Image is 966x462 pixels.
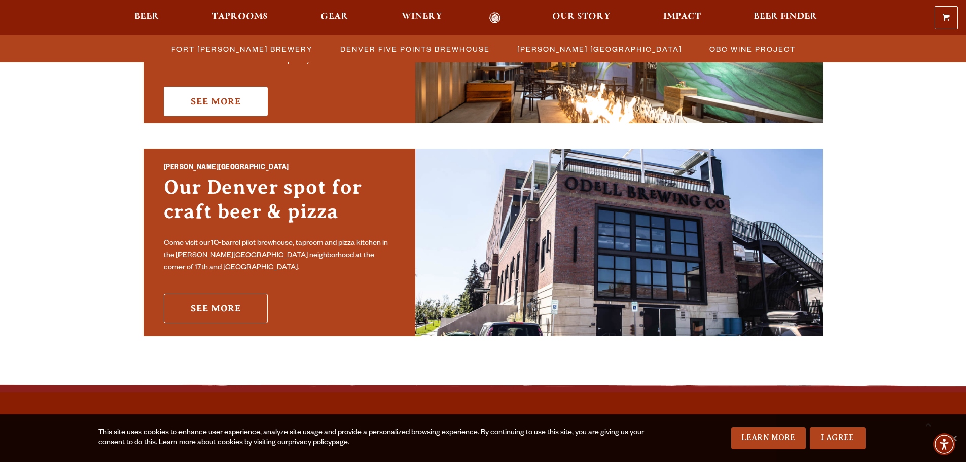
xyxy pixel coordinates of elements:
a: Scroll to top [915,411,941,437]
span: Our Story [552,13,611,21]
a: [PERSON_NAME] [GEOGRAPHIC_DATA] [511,42,687,56]
span: Denver Five Points Brewhouse [340,42,490,56]
span: Beer [134,13,159,21]
h2: [PERSON_NAME][GEOGRAPHIC_DATA] [164,162,395,175]
a: See More [164,87,268,116]
a: OBC Wine Project [703,42,801,56]
img: Sloan’s Lake Brewhouse' [415,149,823,336]
span: Impact [663,13,701,21]
a: Beer [128,12,166,24]
div: This site uses cookies to enhance user experience, analyze site usage and provide a personalized ... [98,428,648,448]
a: Our Story [546,12,617,24]
span: Gear [320,13,348,21]
a: Impact [657,12,707,24]
span: Fort [PERSON_NAME] Brewery [171,42,313,56]
span: OBC Wine Project [709,42,796,56]
a: privacy policy [288,439,332,447]
a: Taprooms [205,12,274,24]
a: I Agree [810,427,866,449]
a: Odell Home [476,12,514,24]
span: Winery [402,13,442,21]
h3: Our Denver spot for craft beer & pizza [164,175,395,234]
a: Beer Finder [747,12,824,24]
a: Winery [395,12,449,24]
p: Come visit our 10-barrel pilot brewhouse, taproom and pizza kitchen in the [PERSON_NAME][GEOGRAPH... [164,238,395,274]
a: Learn More [731,427,806,449]
a: See More [164,294,268,323]
div: Accessibility Menu [933,433,955,455]
a: Denver Five Points Brewhouse [334,42,495,56]
a: Fort [PERSON_NAME] Brewery [165,42,318,56]
span: Beer Finder [754,13,817,21]
span: [PERSON_NAME] [GEOGRAPHIC_DATA] [517,42,682,56]
span: Taprooms [212,13,268,21]
a: Gear [314,12,355,24]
